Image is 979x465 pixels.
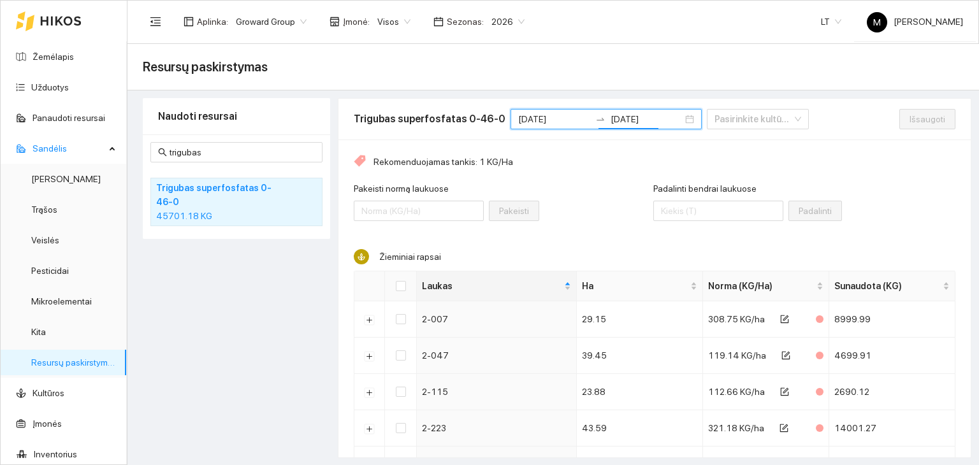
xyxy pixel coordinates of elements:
td: 29.15 [577,301,703,338]
span: Groward Group [236,12,307,31]
td: 4699.91 [829,338,955,374]
td: 23.88 [577,374,703,410]
span: [PERSON_NAME] [867,17,963,27]
td: 8999.99 [829,301,955,338]
button: Išskleisti [365,387,375,397]
span: Resursų paskirstymas [143,57,268,77]
span: Ha [582,279,688,293]
td: 2-047 [417,338,577,374]
span: 321.18 KG/ha [708,423,764,433]
h4: Trigubas superfosfatas 0-46-0 [156,181,284,209]
input: Pabaigos data [611,112,683,126]
a: Kultūros [33,388,64,398]
span: Žieminiai rapsai [379,252,441,262]
span: form [781,351,790,361]
a: Pesticidai [31,266,69,276]
span: form [780,387,789,397]
button: form [769,418,799,438]
a: Žemėlapis [33,52,74,62]
span: Laukas [422,279,562,293]
button: Išskleisti [365,315,375,325]
button: Išsaugoti [899,109,955,129]
div: Rekomenduojamas tankis: 1 KG/Ha [354,155,955,169]
span: Aplinka : [197,15,228,29]
a: Inventorius [34,449,77,459]
label: Padalinti bendrai laukuose [653,182,757,196]
button: menu-fold [143,9,168,34]
a: [PERSON_NAME] [31,174,101,184]
a: Veislės [31,235,59,245]
td: 2690.12 [829,374,955,410]
span: Sunaudota (KG) [834,279,940,293]
span: shop [330,17,340,27]
span: menu-fold [150,16,161,27]
input: Paieška [170,145,315,159]
span: 308.75 KG/ha [708,314,765,324]
td: 2-007 [417,301,577,338]
span: form [780,424,788,434]
button: Išskleisti [365,351,375,361]
button: Išskleisti [365,424,375,434]
span: Įmonė : [343,15,370,29]
input: Padalinti bendrai laukuose [653,201,783,221]
span: 119.14 KG/ha [708,350,766,361]
button: Padalinti [788,201,842,221]
a: Resursų paskirstymas [31,357,117,368]
span: 112.66 KG/ha [708,387,765,397]
td: 14001.27 [829,410,955,447]
button: form [770,382,799,402]
th: this column's title is Ha,this column is sortable [577,271,703,301]
td: 39.45 [577,338,703,374]
button: form [771,345,801,366]
span: Norma (KG/Ha) [708,279,814,293]
span: LT [821,12,841,31]
span: swap-right [595,114,606,124]
td: 2-223 [417,410,577,447]
td: 43.59 [577,410,703,447]
div: Naudoti resursai [158,98,315,134]
a: Trąšos [31,204,57,215]
span: tag [354,155,366,169]
span: form [780,315,789,325]
span: to [595,114,606,124]
button: form [770,309,799,329]
span: calendar [433,17,444,27]
label: Pakeisti normą laukuose [354,182,449,196]
span: layout [184,17,194,27]
th: this column's title is Sunaudota (KG),this column is sortable [829,271,955,301]
span: Visos [377,12,410,31]
a: Mikroelementai [31,296,92,306]
td: 2-115 [417,374,577,410]
a: Kita [31,327,46,337]
a: Panaudoti resursai [33,113,105,123]
span: 2026 [491,12,525,31]
span: Sandėlis [33,136,105,161]
input: Pakeisti normą laukuose [354,201,484,221]
a: Įmonės [33,418,62,429]
span: Sezonas : [447,15,484,29]
span: M [873,12,881,32]
input: Pradžios data [518,112,590,126]
div: 45701.18 KG [156,209,317,223]
th: this column's title is Norma (KG/Ha),this column is sortable [703,271,829,301]
button: Pakeisti [489,201,539,221]
span: search [158,148,167,157]
a: Užduotys [31,82,69,92]
div: Trigubas superfosfatas 0-46-0 [354,111,505,127]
